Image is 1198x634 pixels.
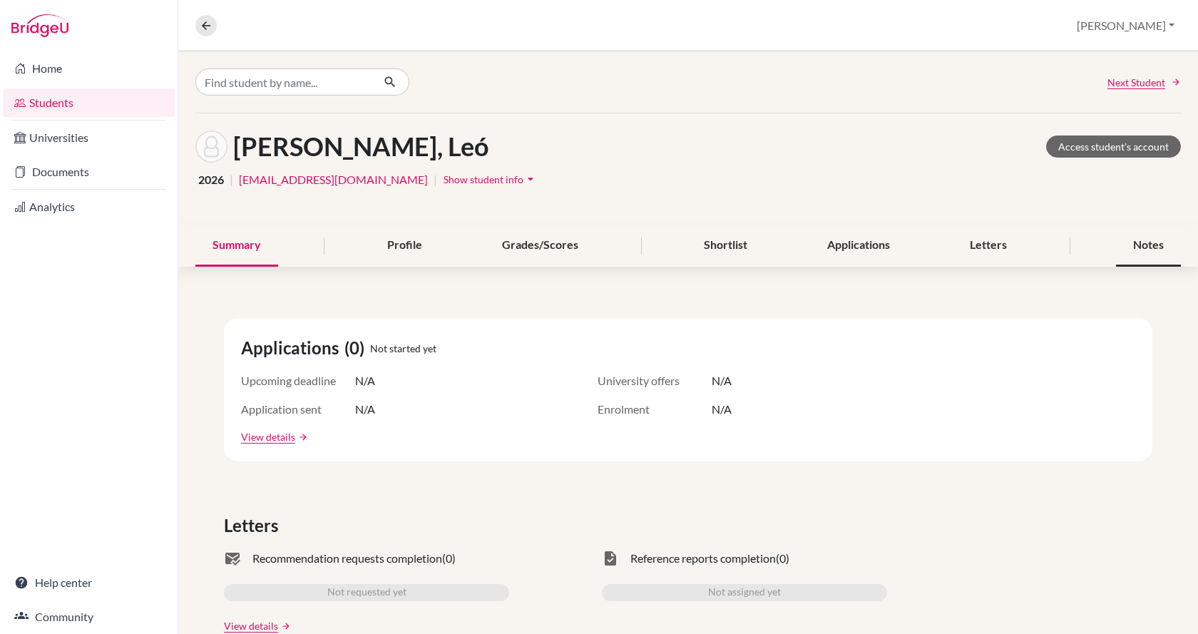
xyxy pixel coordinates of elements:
span: Enrolment [598,401,712,418]
i: arrow_drop_down [523,172,538,186]
span: Show student info [444,173,523,185]
span: 2026 [198,171,224,188]
span: N/A [712,372,732,389]
span: Recommendation requests completion [252,550,442,567]
a: Universities [3,123,175,152]
span: | [230,171,233,188]
span: task [602,550,619,567]
h1: [PERSON_NAME], Leó [233,131,488,162]
span: Next Student [1107,75,1165,90]
a: arrow_forward [278,621,291,631]
span: University offers [598,372,712,389]
div: Notes [1116,225,1181,267]
span: N/A [355,401,375,418]
a: Students [3,88,175,117]
span: N/A [355,372,375,389]
span: Upcoming deadline [241,372,355,389]
img: Leó Takács's avatar [195,131,227,163]
img: Bridge-U [11,14,68,37]
span: (0) [442,550,456,567]
div: Grades/Scores [485,225,595,267]
a: View details [224,618,278,633]
a: [EMAIL_ADDRESS][DOMAIN_NAME] [239,171,428,188]
span: N/A [712,401,732,418]
a: arrow_forward [295,432,308,442]
span: Letters [224,513,284,538]
span: (0) [776,550,789,567]
div: Letters [953,225,1024,267]
a: Analytics [3,193,175,221]
span: Application sent [241,401,355,418]
div: Profile [370,225,439,267]
a: Home [3,54,175,83]
div: Summary [195,225,278,267]
a: View details [241,429,295,444]
span: Not requested yet [327,584,406,601]
span: Not assigned yet [708,584,781,601]
button: Show student infoarrow_drop_down [443,168,538,190]
a: Community [3,603,175,631]
a: Access student's account [1046,136,1181,158]
span: mark_email_read [224,550,241,567]
div: Applications [810,225,907,267]
a: Next Student [1107,75,1181,90]
span: (0) [344,335,370,361]
a: Documents [3,158,175,186]
button: [PERSON_NAME] [1070,12,1181,39]
div: Shortlist [687,225,764,267]
span: Applications [241,335,344,361]
span: | [434,171,437,188]
a: Help center [3,568,175,597]
input: Find student by name... [195,68,372,96]
span: Reference reports completion [630,550,776,567]
span: Not started yet [370,341,436,356]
